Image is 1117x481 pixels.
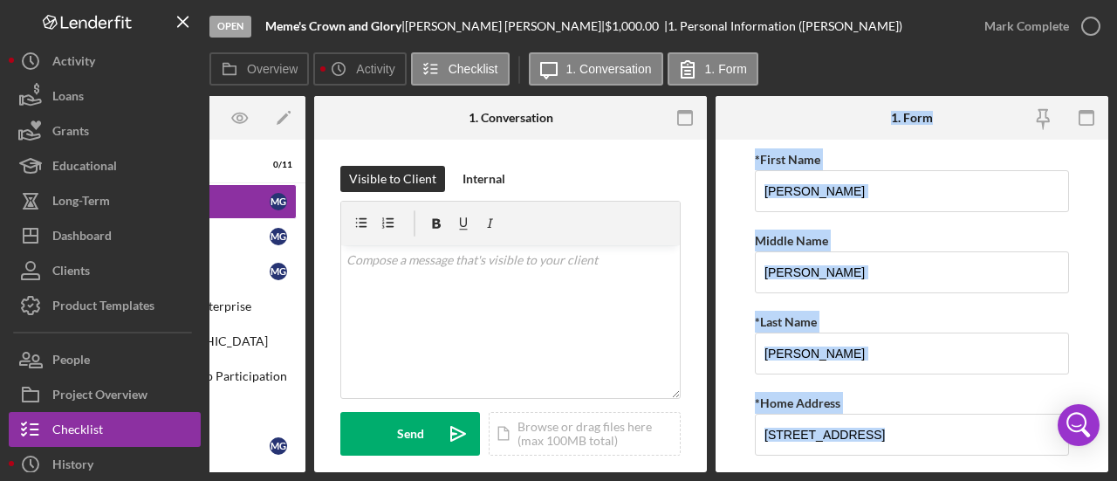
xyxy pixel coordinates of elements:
div: [PERSON_NAME] [PERSON_NAME] | [405,19,605,33]
button: 1. Form [668,52,758,86]
div: Long-Term [52,183,110,223]
button: Grants [9,113,201,148]
div: Internal [463,166,505,192]
div: Dashboard [52,218,112,258]
div: Send [397,412,424,456]
button: Checklist [9,412,201,447]
label: *First Name [755,152,820,167]
div: Activity [52,44,95,83]
div: 0 / 11 [261,160,292,170]
label: *Last Name [755,314,817,329]
div: Open Intercom Messenger [1058,404,1100,446]
div: Mark Complete [984,9,1069,44]
button: Checklist [411,52,510,86]
label: Checklist [449,62,498,76]
button: Mark Complete [967,9,1108,44]
div: $1,000.00 [605,19,664,33]
button: Activity [313,52,406,86]
div: 1. Conversation [469,111,553,125]
button: Activity [9,44,201,79]
div: Educational [52,148,117,188]
button: Educational [9,148,201,183]
div: M G [270,228,287,245]
div: Loans [52,79,84,118]
label: Overview [247,62,298,76]
button: Internal [454,166,514,192]
div: Grants [52,113,89,153]
label: Middle Name [755,233,828,248]
div: M G [270,263,287,280]
button: Visible to Client [340,166,445,192]
label: 1. Conversation [566,62,652,76]
button: Send [340,412,480,456]
div: Project Overview [52,377,147,416]
div: Visible to Client [349,166,436,192]
div: People [52,342,90,381]
button: Dashboard [9,218,201,253]
div: | 1. Personal Information ([PERSON_NAME]) [664,19,902,33]
div: Checklist [52,412,103,451]
button: People [9,342,201,377]
label: *Home Address [755,395,840,410]
div: Product Templates [52,288,154,327]
button: Long-Term [9,183,201,218]
button: Clients [9,253,201,288]
div: 1. Form [891,111,933,125]
div: M G [270,193,287,210]
label: Activity [356,62,394,76]
div: Open [209,16,251,38]
button: Project Overview [9,377,201,412]
button: 1. Conversation [529,52,663,86]
div: Clients [52,253,90,292]
label: 1. Form [705,62,747,76]
div: | [265,19,405,33]
button: Loans [9,79,201,113]
div: M G [270,437,287,455]
button: Overview [209,52,309,86]
button: Product Templates [9,288,201,323]
b: Meme's Crown and Glory [265,18,401,33]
